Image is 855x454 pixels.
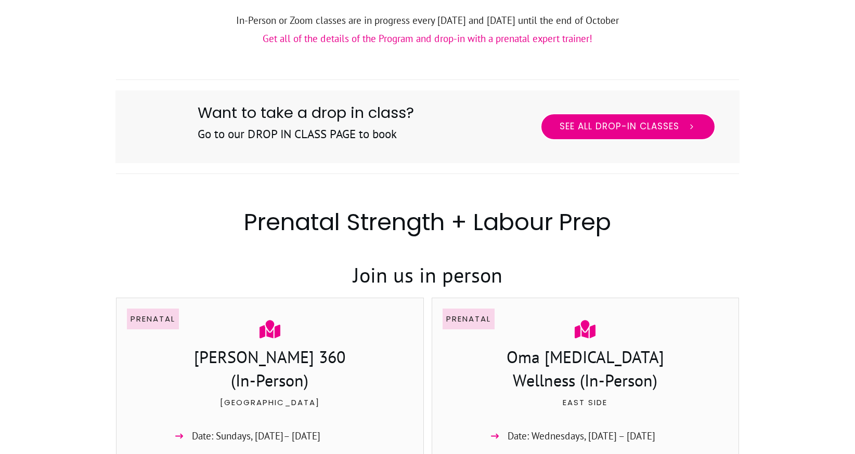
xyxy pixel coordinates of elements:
[198,102,414,123] span: Want to take a drop in class?
[131,312,175,326] p: Prenatal
[116,12,739,29] p: In-Person or Zoom classes are in progress every [DATE] and [DATE] until the end of October
[116,252,739,297] h3: Join us in person
[560,121,679,132] span: See All Drop-in Classes
[263,32,592,45] a: Get all of the details of the Program and drop-in with a prenatal expert trainer!
[127,396,412,422] p: [GEOGRAPHIC_DATA]
[127,345,412,395] h3: [PERSON_NAME] 360 (In-Person)
[540,113,716,140] a: See All Drop-in Classes
[482,345,689,395] h3: Oma [MEDICAL_DATA] Wellness (In-Person)
[198,126,414,155] h3: Go to our DROP IN CLASS PAGE to book
[446,312,491,326] p: Prenatal
[508,428,655,445] span: Date: Wednesdays, [DATE] – [DATE]
[192,428,320,445] span: Date: Sundays, [DATE]– [DATE]
[443,396,728,422] p: East Side
[116,206,739,251] h2: Prenatal Strength + Labour Prep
